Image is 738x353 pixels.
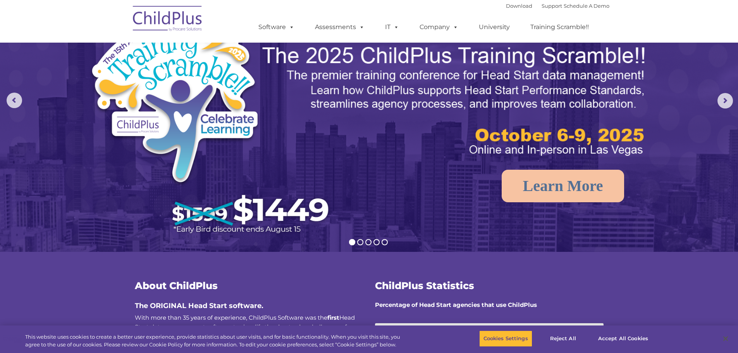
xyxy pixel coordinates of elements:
[377,19,407,35] a: IT
[479,331,532,347] button: Cookies Settings
[502,170,624,202] a: Learn More
[129,0,206,39] img: ChildPlus by Procare Solutions
[717,330,734,347] button: Close
[135,280,218,291] span: About ChildPlus
[25,333,406,348] div: This website uses cookies to create a better user experience, provide statistics about user visit...
[523,19,597,35] a: Training Scramble!!
[564,3,609,9] a: Schedule A Demo
[135,314,355,340] span: With more than 35 years of experience, ChildPlus Software was the Head Start data management soft...
[375,323,604,340] small: 2019
[506,3,532,9] a: Download
[135,301,263,310] span: The ORIGINAL Head Start software.
[251,19,302,35] a: Software
[412,19,466,35] a: Company
[506,3,609,9] font: |
[471,19,518,35] a: University
[307,19,372,35] a: Assessments
[594,331,652,347] button: Accept All Cookies
[327,314,339,321] b: first
[375,280,474,291] span: ChildPlus Statistics
[375,301,537,308] strong: Percentage of Head Start agencies that use ChildPlus
[539,331,587,347] button: Reject All
[542,3,562,9] a: Support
